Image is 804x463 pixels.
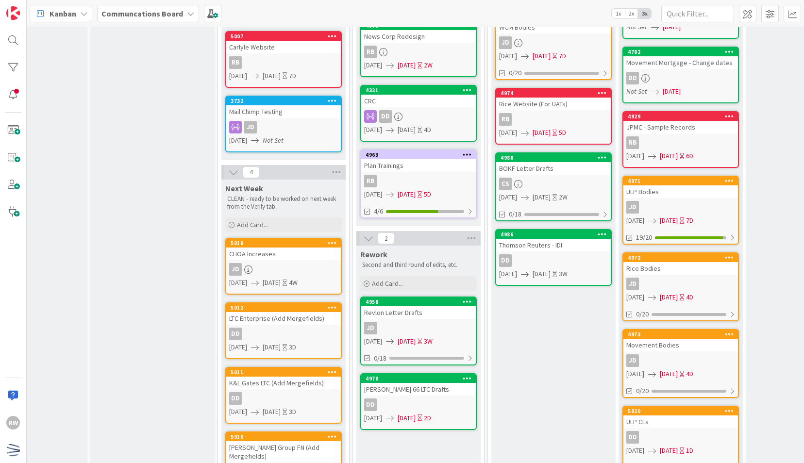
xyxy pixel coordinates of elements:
div: RB [623,136,738,149]
div: 4988 [496,153,611,162]
span: 0/20 [636,309,649,319]
a: 4970[PERSON_NAME] 66 LTC DraftsDD[DATE][DATE]2D [360,373,477,430]
span: [DATE] [660,292,678,302]
span: [DATE] [398,336,416,347]
div: 4963Plan Trainings [361,150,476,172]
span: 2x [625,9,638,18]
span: [DATE] [626,446,644,456]
div: 5010[PERSON_NAME] Group FN (Add Mergefields) [226,432,341,463]
span: [DATE] [663,22,681,32]
div: Plan Trainings [361,159,476,172]
div: 5007 [231,33,341,40]
span: 4 [243,166,259,178]
div: Thomson Reuters - IDI [496,239,611,251]
div: 5011K&L Gates LTC (Add Mergefields) [226,368,341,389]
div: 4988BOKF Letter Drafts [496,153,611,175]
div: DD [361,110,476,123]
div: RB [229,56,242,69]
div: 4321CRC [361,86,476,107]
span: [DATE] [533,128,551,138]
a: 4986Thomson Reuters - IDIDD[DATE][DATE]3W [495,229,612,286]
div: RB [496,113,611,126]
span: [DATE] [533,269,551,279]
div: 4986Thomson Reuters - IDI [496,230,611,251]
div: ULP Bodies [623,185,738,198]
div: 5007Carlyle Website [226,32,341,53]
span: [DATE] [263,71,281,81]
div: Mail Chimp Testing [226,105,341,118]
div: 4978News Corp Redesign [361,21,476,43]
span: Next Week [225,183,263,193]
div: 4972 [623,253,738,262]
div: DD [229,328,242,340]
div: JD [623,354,738,367]
div: Carlyle Website [226,41,341,53]
div: RB [364,46,377,58]
div: 4970 [361,374,476,383]
div: 5007 [226,32,341,41]
span: [DATE] [364,60,382,70]
div: JD [496,36,611,49]
div: Rice Bodies [623,262,738,275]
div: 4972 [628,254,738,261]
span: [DATE] [364,413,382,423]
div: 5012LTC Enterprise (Add Mergefields) [226,303,341,325]
span: [DATE] [499,192,517,202]
div: 4782 [623,48,738,56]
span: 0/20 [636,386,649,396]
img: Visit kanbanzone.com [6,6,20,20]
div: 5010 [231,433,341,440]
div: 4929 [623,112,738,121]
div: RB [361,46,476,58]
div: 4321 [361,86,476,95]
div: 5D [559,128,566,138]
input: Quick Filter... [661,5,734,22]
span: [DATE] [229,71,247,81]
div: RW [6,416,20,430]
span: [DATE] [398,60,416,70]
div: 4973 [628,331,738,338]
div: 3732Mail Chimp Testing [226,97,341,118]
div: JD [626,278,639,290]
div: JD [623,278,738,290]
div: 4971ULP Bodies [623,177,738,198]
p: Second and third round of edits, etc. [362,261,475,269]
div: 4W [289,278,298,288]
p: CLEAN - ready to be worked on next week from the Verify tab. [227,195,340,211]
span: [DATE] [499,51,517,61]
div: 4970 [366,375,476,382]
span: [DATE] [626,151,644,161]
div: 5018CHOA Increases [226,239,341,260]
div: 3D [289,407,296,417]
div: JD [229,263,242,276]
span: 19/20 [636,232,652,243]
div: DD [623,431,738,444]
span: [DATE] [364,125,382,135]
span: [DATE] [660,151,678,161]
div: 4958Revlon Letter Drafts [361,298,476,319]
div: 4970[PERSON_NAME] 66 LTC Drafts [361,374,476,396]
span: [DATE] [663,86,681,97]
a: 4321CRCDD[DATE][DATE]4D [360,85,477,142]
div: News Corp Redesign [361,30,476,43]
span: [DATE] [398,125,416,135]
div: DD [226,328,341,340]
div: 4929JPMC - Sample Records [623,112,738,133]
div: CRC [361,95,476,107]
b: Communcations Board [101,9,183,18]
div: 4971 [623,177,738,185]
a: 4958Revlon Letter DraftsJD[DATE][DATE]3W0/18 [360,297,477,365]
span: 0/18 [509,209,521,219]
div: 2W [559,192,568,202]
div: 4973 [623,330,738,339]
a: 4974Rice Website (For UATs)RB[DATE][DATE]5D [495,88,612,145]
a: 4972Rice BodiesJD[DATE][DATE]4D0/20 [622,252,739,321]
div: 4D [686,292,693,302]
span: [DATE] [533,192,551,202]
span: [DATE] [499,269,517,279]
div: 3W [559,269,568,279]
div: 7D [559,51,566,61]
a: 5018CHOA IncreasesJD[DATE][DATE]4W [225,238,342,295]
div: Revlon Letter Drafts [361,306,476,319]
span: [DATE] [263,278,281,288]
